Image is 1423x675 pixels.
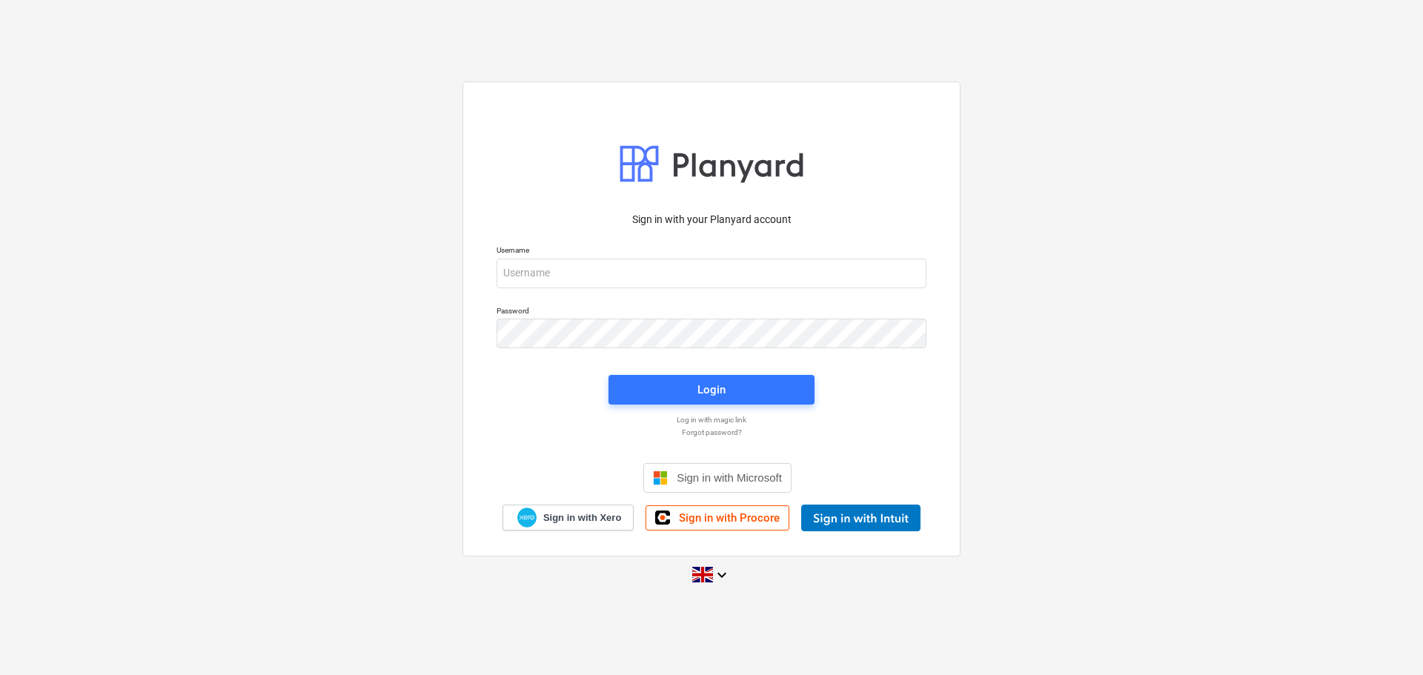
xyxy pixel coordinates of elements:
button: Login [608,375,815,405]
a: Sign in with Procore [646,505,789,531]
span: Sign in with Procore [679,511,780,525]
p: Username [497,245,926,258]
img: Xero logo [517,508,537,528]
p: Sign in with your Planyard account [497,212,926,227]
span: Sign in with Xero [543,511,621,525]
a: Sign in with Xero [502,505,634,531]
span: Sign in with Microsoft [677,471,782,484]
img: Microsoft logo [653,470,668,485]
div: Login [697,380,726,399]
i: keyboard_arrow_down [713,566,731,584]
input: Username [497,259,926,288]
p: Password [497,306,926,319]
a: Forgot password? [489,428,934,437]
a: Log in with magic link [489,415,934,425]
